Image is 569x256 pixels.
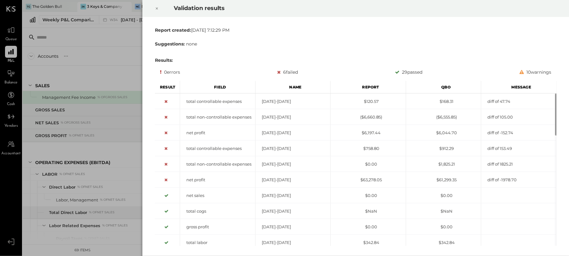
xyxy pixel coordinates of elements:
div: diff of 153.49 [481,146,556,152]
div: $1,825.21 [406,161,481,167]
div: [DATE]-[DATE] [255,193,330,199]
div: diff of -152.74 [481,130,556,136]
div: net sales [180,193,255,199]
div: $61,299.35 [406,177,481,183]
div: 6 failed [277,68,298,76]
div: diff of 105.00 [481,114,556,120]
div: diff of 47.74 [481,99,556,104]
div: [DATE]-[DATE] [255,208,330,214]
div: Qbo [406,81,481,93]
div: $0.00 [406,224,481,230]
div: $NaN [406,208,481,214]
div: $0.00 [406,193,481,199]
h2: Validation results [174,0,490,16]
div: total labor [180,240,255,246]
div: $758.80 [331,146,406,152]
div: 10 warnings [520,68,551,76]
div: $0.00 [331,161,406,167]
div: gross profit [180,224,255,230]
div: Report [331,81,406,93]
span: none [186,41,197,47]
div: Message [481,81,557,93]
div: $342.84 [406,240,481,246]
div: $NaN [331,208,406,214]
div: $912.29 [406,146,481,152]
div: ($6,555.85) [406,114,481,120]
div: ($6,660.85) [331,114,406,120]
div: [DATE] 7:12:29 PM [155,27,557,33]
div: Field [180,81,256,93]
div: 0 errors [160,68,180,76]
div: $6,044.70 [406,130,481,136]
div: [DATE]-[DATE] [255,161,330,167]
div: total non-controllable expenses [180,161,255,167]
div: net profit [180,177,255,183]
div: [DATE]-[DATE] [255,177,330,183]
div: $63,278.05 [331,177,406,183]
div: diff of -1978.70 [481,177,556,183]
div: $168.31 [406,99,481,104]
b: Results: [155,57,173,63]
div: $342.84 [331,240,406,246]
div: [DATE]-[DATE] [255,114,330,120]
div: net profit [180,130,255,136]
div: [DATE]-[DATE] [255,224,330,230]
div: Result [155,81,180,93]
b: Suggestions: [155,41,185,47]
div: $0.00 [331,193,406,199]
div: total non-controllable expenses [180,114,255,120]
div: 29 passed [395,68,423,76]
div: [DATE]-[DATE] [255,146,330,152]
div: [DATE]-[DATE] [255,240,330,246]
div: [DATE]-[DATE] [255,130,330,136]
div: total controllable expenses [180,146,255,152]
div: $120.57 [331,99,406,104]
div: [DATE]-[DATE] [255,99,330,104]
b: Report created: [155,27,191,33]
div: total cogs [180,208,255,214]
div: diff of 1825.21 [481,161,556,167]
div: Name [255,81,331,93]
div: $0.00 [331,224,406,230]
div: $6,197.44 [331,130,406,136]
div: total controllable expenses [180,99,255,104]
